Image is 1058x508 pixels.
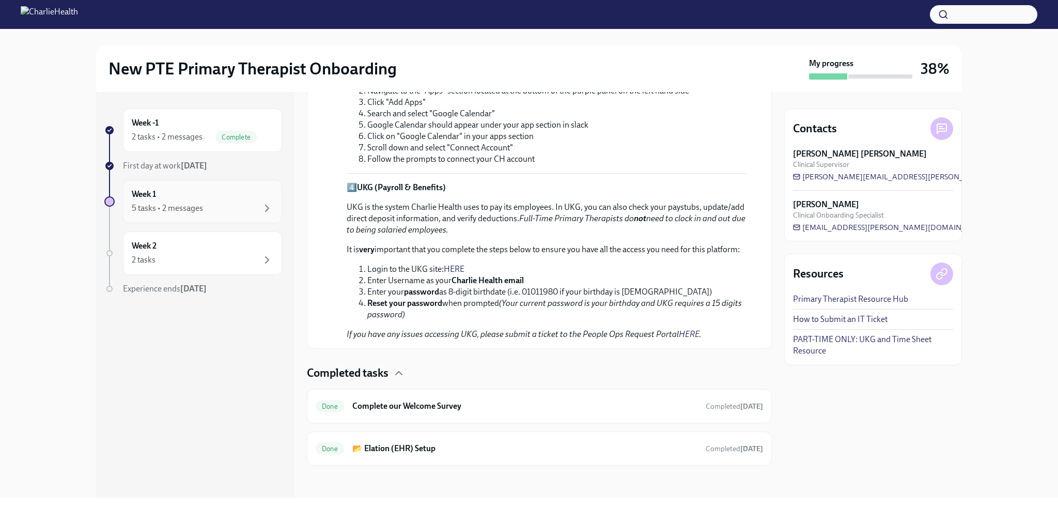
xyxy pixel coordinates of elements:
[740,444,763,453] strong: [DATE]
[307,365,388,381] h4: Completed tasks
[793,222,990,233] a: [EMAIL_ADDRESS][PERSON_NAME][DOMAIN_NAME]
[21,6,78,23] img: CharlieHealth
[793,172,1051,182] a: [PERSON_NAME][EMAIL_ADDRESS][PERSON_NAME][DOMAIN_NAME]
[132,131,203,143] div: 2 tasks • 2 messages
[347,202,746,236] p: UKG is the system Charlie Health uses to pay its employees. In UKG, you can also check your payst...
[793,314,888,325] a: How to Submit an IT Ticket
[367,131,746,142] li: Click on "Google Calendar" in your apps section
[352,401,697,412] h6: Complete our Welcome Survey
[367,298,442,308] strong: Reset your password
[367,286,746,298] li: Enter your as 8-digit birthdate (i.e. 01011980 if your birthday is [DEMOGRAPHIC_DATA])
[316,445,344,453] span: Done
[181,161,207,171] strong: [DATE]
[404,287,439,297] strong: password
[706,444,763,453] span: Completed
[316,440,763,457] a: Done📂 Elation (EHR) SetupCompleted[DATE]
[367,298,742,319] em: (Your current password is your birthday and UKG requires a 15 digits password)
[104,160,282,172] a: First day at work[DATE]
[793,294,908,305] a: Primary Therapist Resource Hub
[452,275,524,285] strong: Charlie Health email
[132,240,157,252] h6: Week 2
[793,210,884,220] span: Clinical Onboarding Specialist
[180,284,207,294] strong: [DATE]
[367,153,746,165] li: Follow the prompts to connect your CH account
[367,275,746,286] li: Enter Username as your
[307,365,772,381] div: Completed tasks
[793,334,953,357] a: PART-TIME ONLY: UKG and Time Sheet Resource
[793,199,859,210] strong: [PERSON_NAME]
[347,213,745,235] em: Full-Time Primary Therapists do need to clock in and out due to being salaried employees.
[367,298,746,320] li: when prompted
[357,182,446,192] strong: UKG (Payroll & Benefits)
[123,161,207,171] span: First day at work
[347,182,746,193] p: 4️⃣
[740,402,763,411] strong: [DATE]
[132,189,156,200] h6: Week 1
[634,213,646,223] strong: not
[809,58,853,69] strong: My progress
[104,109,282,152] a: Week -12 tasks • 2 messagesComplete
[367,119,746,131] li: Google Calendar should appear under your app section in slack
[367,97,746,108] li: Click "Add Apps"
[921,59,950,78] h3: 38%
[123,284,207,294] span: Experience ends
[132,254,155,266] div: 2 tasks
[215,133,257,141] span: Complete
[104,232,282,275] a: Week 22 tasks
[793,148,927,160] strong: [PERSON_NAME] [PERSON_NAME]
[367,142,746,153] li: Scroll down and select "Connect Account"
[132,117,159,129] h6: Week -1
[316,398,763,414] a: DoneComplete our Welcome SurveyCompleted[DATE]
[793,121,837,136] h4: Contacts
[444,264,464,274] a: HERE
[706,402,763,411] span: August 22nd, 2025 11:40
[706,402,763,411] span: Completed
[367,108,746,119] li: Search and select "Google Calendar"
[706,444,763,454] span: August 22nd, 2025 17:16
[352,443,697,454] h6: 📂 Elation (EHR) Setup
[359,244,375,254] strong: very
[793,266,844,282] h4: Resources
[793,160,849,170] span: Clinical Supervisor
[316,403,344,410] span: Done
[367,264,746,275] li: Login to the UKG site:
[347,244,746,255] p: It is important that you complete the steps below to ensure you have all the access you need for ...
[347,329,702,339] em: If you have any issues accessing UKG, please submit a ticket to the People Ops Request Portal .
[679,329,699,339] a: HERE
[104,180,282,223] a: Week 15 tasks • 2 messages
[108,58,397,79] h2: New PTE Primary Therapist Onboarding
[132,203,203,214] div: 5 tasks • 2 messages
